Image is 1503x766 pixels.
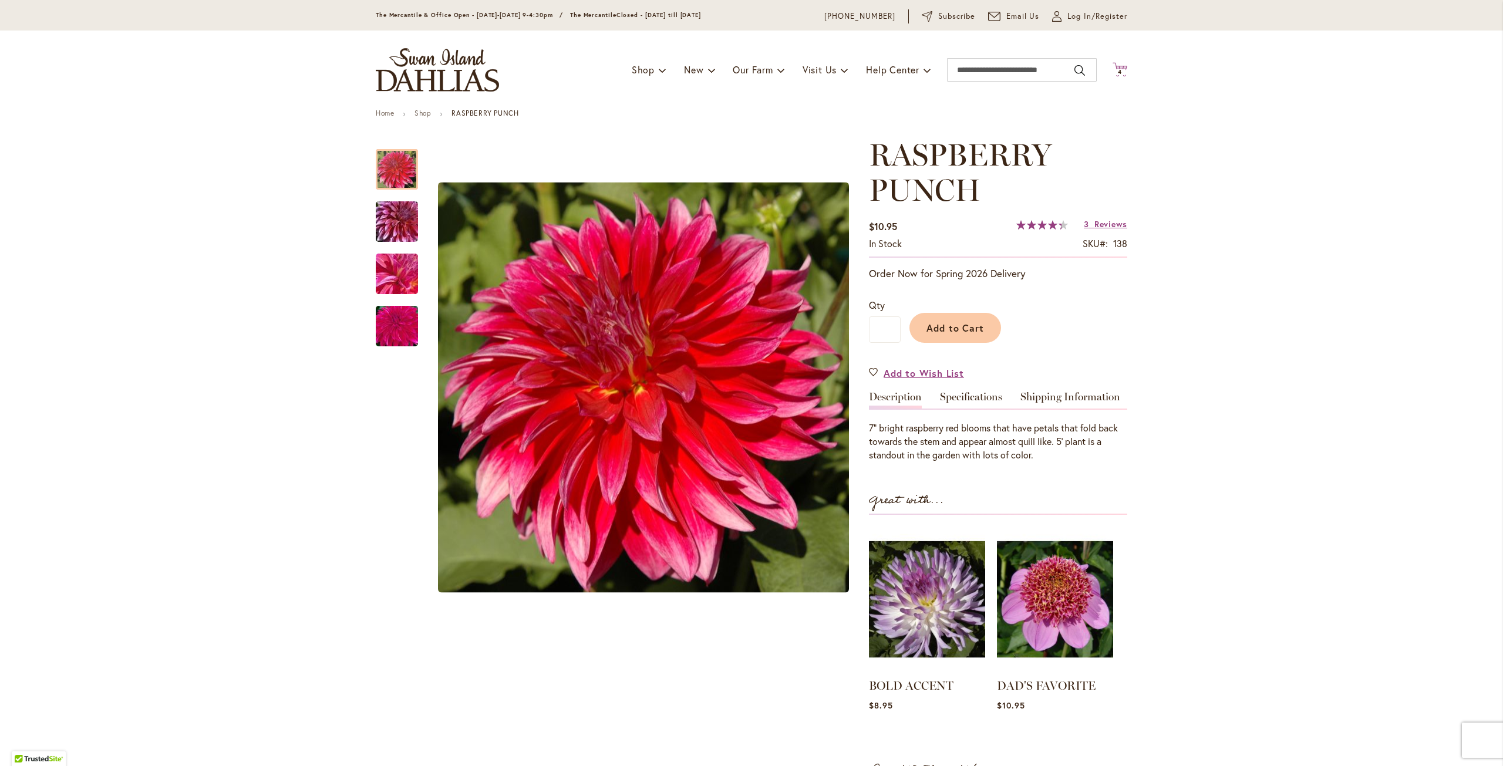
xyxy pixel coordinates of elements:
[869,527,985,672] img: BOLD ACCENT
[376,109,394,117] a: Home
[866,63,919,76] span: Help Center
[616,11,701,19] span: Closed - [DATE] till [DATE]
[869,136,1052,208] span: RASPBERRY PUNCH
[733,63,773,76] span: Our Farm
[1020,392,1120,409] a: Shipping Information
[869,679,953,693] a: BOLD ACCENT
[376,190,430,242] div: RASPBERRY PUNCH
[1006,11,1040,22] span: Email Us
[632,63,655,76] span: Shop
[355,194,439,250] img: RASPBERRY PUNCH
[430,137,857,638] div: RASPBERRY PUNCH
[451,109,518,117] strong: RASPBERRY PUNCH
[869,220,897,232] span: $10.95
[997,679,1096,693] a: DAD'S FAVORITE
[1084,218,1089,230] span: 3
[355,242,439,306] img: RASPBERRY PUNCH
[1118,68,1122,76] span: 4
[869,421,1127,462] div: 7" bright raspberry red blooms that have petals that fold back towards the stem and appear almost...
[1067,11,1127,22] span: Log In/Register
[438,183,849,593] img: RASPBERRY PUNCH
[869,366,964,380] a: Add to Wish List
[869,392,1127,462] div: Detailed Product Info
[1016,220,1068,230] div: 87%
[988,11,1040,22] a: Email Us
[997,527,1113,672] img: DAD'S FAVORITE
[1052,11,1127,22] a: Log In/Register
[376,242,430,294] div: RASPBERRY PUNCH
[938,11,975,22] span: Subscribe
[376,48,499,92] a: store logo
[922,11,975,22] a: Subscribe
[1094,218,1127,230] span: Reviews
[414,109,431,117] a: Shop
[9,724,42,757] iframe: Launch Accessibility Center
[824,11,895,22] a: [PHONE_NUMBER]
[1084,218,1127,230] a: 3 Reviews
[430,137,857,638] div: RASPBERRY PUNCHRASPBERRY PUNCHRASPBERRY PUNCH
[684,63,703,76] span: New
[869,266,1127,281] p: Order Now for Spring 2026 Delivery
[869,491,944,510] strong: Great with...
[803,63,837,76] span: Visit Us
[997,700,1025,711] span: $10.95
[869,700,893,711] span: $8.95
[376,11,616,19] span: The Mercantile & Office Open - [DATE]-[DATE] 9-4:30pm / The Mercantile
[884,366,964,380] span: Add to Wish List
[355,298,439,355] img: RASPBERRY PUNCH
[869,237,902,251] div: Availability
[376,294,418,346] div: RASPBERRY PUNCH
[1083,237,1108,249] strong: SKU
[869,237,902,249] span: In stock
[869,299,885,311] span: Qty
[376,137,430,190] div: RASPBERRY PUNCH
[940,392,1002,409] a: Specifications
[1113,237,1127,251] div: 138
[926,322,985,334] span: Add to Cart
[1113,62,1127,78] button: 4
[909,313,1001,343] button: Add to Cart
[869,392,922,409] a: Description
[430,137,911,638] div: Product Images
